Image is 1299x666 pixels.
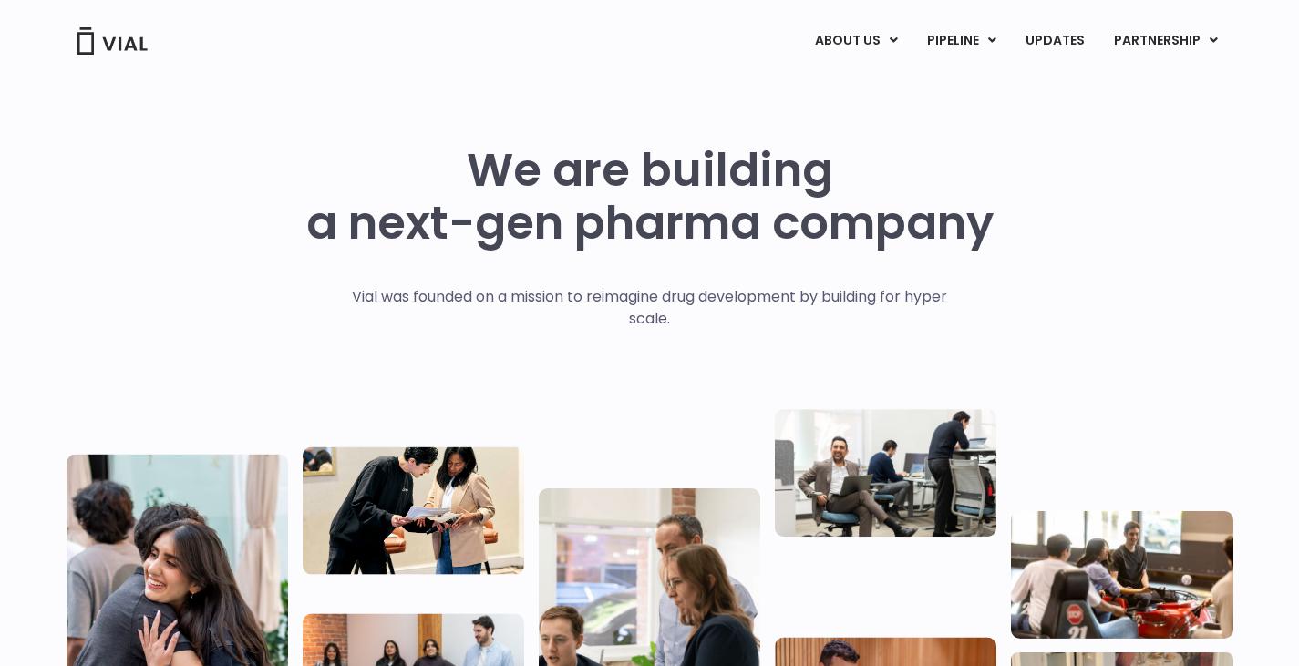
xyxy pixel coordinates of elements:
a: PARTNERSHIPMenu Toggle [1099,26,1232,56]
a: UPDATES [1011,26,1098,56]
img: Vial Logo [76,27,149,55]
img: Two people looking at a paper talking. [303,446,524,574]
h1: We are building a next-gen pharma company [306,144,994,250]
a: ABOUT USMenu Toggle [800,26,912,56]
a: PIPELINEMenu Toggle [912,26,1010,56]
img: Group of people playing whirlyball [1011,510,1232,638]
p: Vial was founded on a mission to reimagine drug development by building for hyper scale. [333,286,966,330]
img: Three people working in an office [775,409,996,537]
